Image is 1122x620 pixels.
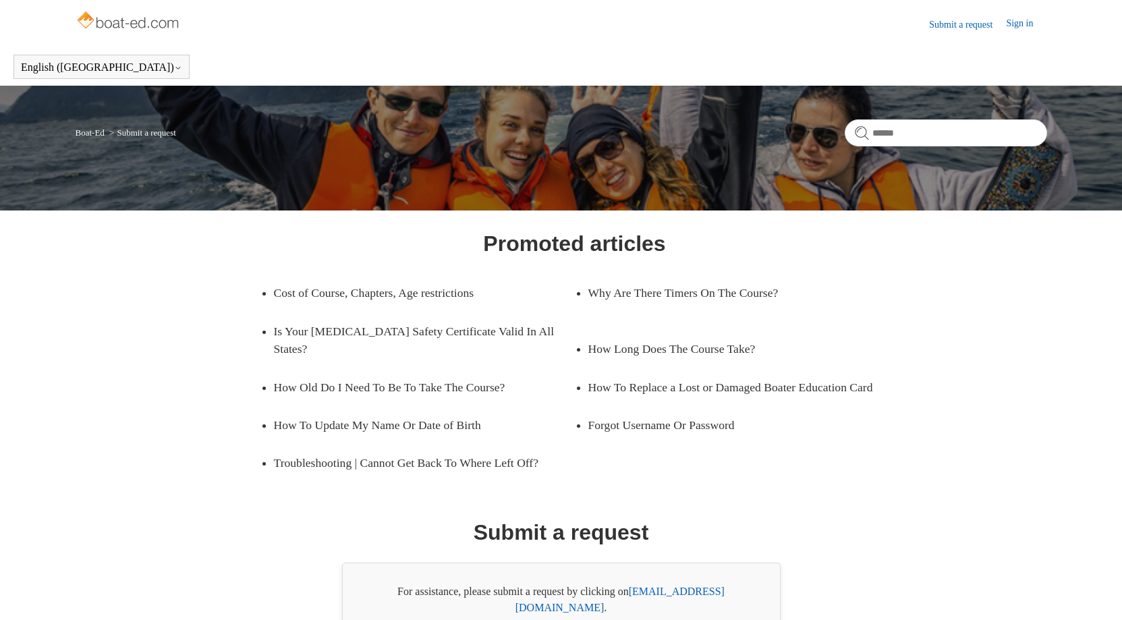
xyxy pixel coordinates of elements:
li: Boat-Ed [76,128,107,138]
a: Is Your [MEDICAL_DATA] Safety Certificate Valid In All States? [274,312,575,368]
h1: Submit a request [474,516,649,548]
button: English ([GEOGRAPHIC_DATA]) [21,61,182,74]
img: Boat-Ed Help Center home page [76,8,183,35]
a: How Old Do I Need To Be To Take The Course? [274,368,555,406]
a: Cost of Course, Chapters, Age restrictions [274,274,555,312]
a: Boat-Ed [76,128,105,138]
a: How To Update My Name Or Date of Birth [274,406,555,444]
a: Why Are There Timers On The Course? [588,274,869,312]
a: Troubleshooting | Cannot Get Back To Where Left Off? [274,444,575,482]
h1: Promoted articles [483,227,665,260]
a: How Long Does The Course Take? [588,330,869,368]
a: Sign in [1006,16,1046,32]
input: Search [845,119,1047,146]
div: Live chat [1077,575,1112,610]
a: How To Replace a Lost or Damaged Boater Education Card [588,368,889,406]
a: Submit a request [929,18,1006,32]
li: Submit a request [107,128,176,138]
a: Forgot Username Or Password [588,406,869,444]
